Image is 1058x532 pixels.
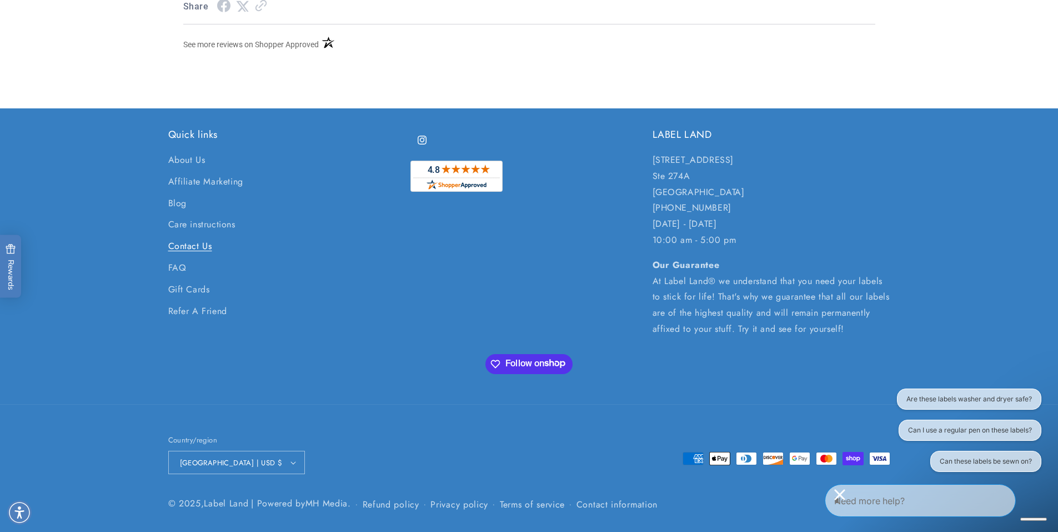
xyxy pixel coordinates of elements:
a: Privacy policy [430,497,488,512]
a: Facebook Share - open in a new tab [217,2,230,12]
a: FAQ [168,257,187,279]
small: © 2025, [168,497,249,510]
p: [STREET_ADDRESS] Ste 274A [GEOGRAPHIC_DATA] [PHONE_NUMBER] [DATE] - [DATE] 10:00 am - 5:00 pm [653,152,890,248]
p: At Label Land® we understand that you need your labels to stick for life! That's why we guarantee... [653,257,890,337]
h2: Quick links [168,128,406,141]
a: Blog [168,193,187,215]
strong: Our Guarantee [653,258,720,271]
span: Rewards [6,243,16,290]
a: See more reviews on Shopper Approved: Opens in a new tab [183,36,319,57]
div: Accessibility Menu [7,500,32,525]
iframe: Sign Up via Text for Offers [9,443,141,476]
a: MH Media - open in a new tab [305,497,348,510]
span: [GEOGRAPHIC_DATA] | USD $ [180,458,283,469]
a: Affiliate Marketing [168,171,243,193]
a: shopperapproved.com [410,161,503,197]
a: Contact information [576,497,658,512]
iframe: Gorgias live chat conversation starters [889,389,1047,482]
button: [GEOGRAPHIC_DATA] | USD $ [168,451,305,474]
a: Care instructions [168,214,235,236]
a: Link to review on the Shopper Approved Certificate. Opens in a new tab [255,1,267,12]
iframe: Gorgias Floating Chat [825,480,1047,521]
h2: LABEL LAND [653,128,890,141]
h2: Country/region [168,435,305,446]
a: Terms of service [500,497,565,512]
a: Refund policy [363,497,419,512]
a: Twitter Share - open in a new tab [236,1,249,12]
span: See more reviews on Shopper Approved [183,40,319,49]
a: Gift Cards [168,279,210,301]
a: Contact Us [168,236,212,257]
a: About Us [168,152,205,171]
small: | Powered by . [251,497,351,510]
a: Refer A Friend [168,301,227,322]
a: Label Land [204,497,248,510]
